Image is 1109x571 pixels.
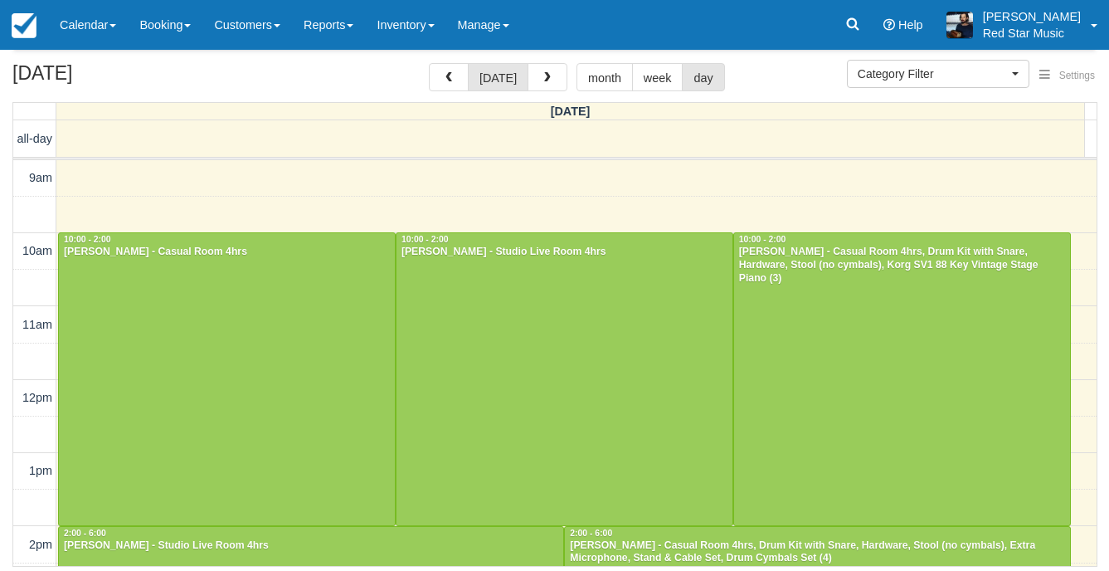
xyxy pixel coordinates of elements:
span: 11am [22,318,52,331]
span: 9am [29,171,52,184]
p: [PERSON_NAME] [983,8,1081,25]
img: A1 [946,12,973,38]
span: Settings [1059,70,1095,81]
img: checkfront-main-nav-mini-logo.png [12,13,36,38]
a: 10:00 - 2:00[PERSON_NAME] - Casual Room 4hrs [58,232,396,526]
span: 10:00 - 2:00 [64,235,111,244]
span: [DATE] [551,105,591,118]
span: 2:00 - 6:00 [570,529,612,538]
span: 12pm [22,391,52,404]
a: 10:00 - 2:00[PERSON_NAME] - Studio Live Room 4hrs [396,232,733,526]
button: Category Filter [847,60,1029,88]
button: day [682,63,724,91]
button: [DATE] [468,63,528,91]
h2: [DATE] [12,63,222,94]
div: [PERSON_NAME] - Casual Room 4hrs [63,246,391,259]
span: Category Filter [858,66,1008,82]
span: 10:00 - 2:00 [401,235,449,244]
div: [PERSON_NAME] - Studio Live Room 4hrs [401,246,728,259]
button: week [632,63,683,91]
span: all-day [17,132,52,145]
span: 2:00 - 6:00 [64,529,106,538]
span: 2pm [29,538,52,551]
i: Help [883,19,895,31]
a: 10:00 - 2:00[PERSON_NAME] - Casual Room 4hrs, Drum Kit with Snare, Hardware, Stool (no cymbals), ... [733,232,1071,526]
p: Red Star Music [983,25,1081,41]
span: Help [898,18,923,32]
div: [PERSON_NAME] - Casual Room 4hrs, Drum Kit with Snare, Hardware, Stool (no cymbals), Extra Microp... [569,539,1065,566]
button: month [576,63,633,91]
span: 1pm [29,464,52,477]
span: 10:00 - 2:00 [739,235,786,244]
div: [PERSON_NAME] - Studio Live Room 4hrs [63,539,559,553]
button: Settings [1029,64,1105,88]
span: 10am [22,244,52,257]
div: [PERSON_NAME] - Casual Room 4hrs, Drum Kit with Snare, Hardware, Stool (no cymbals), Korg SV1 88 ... [738,246,1066,285]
